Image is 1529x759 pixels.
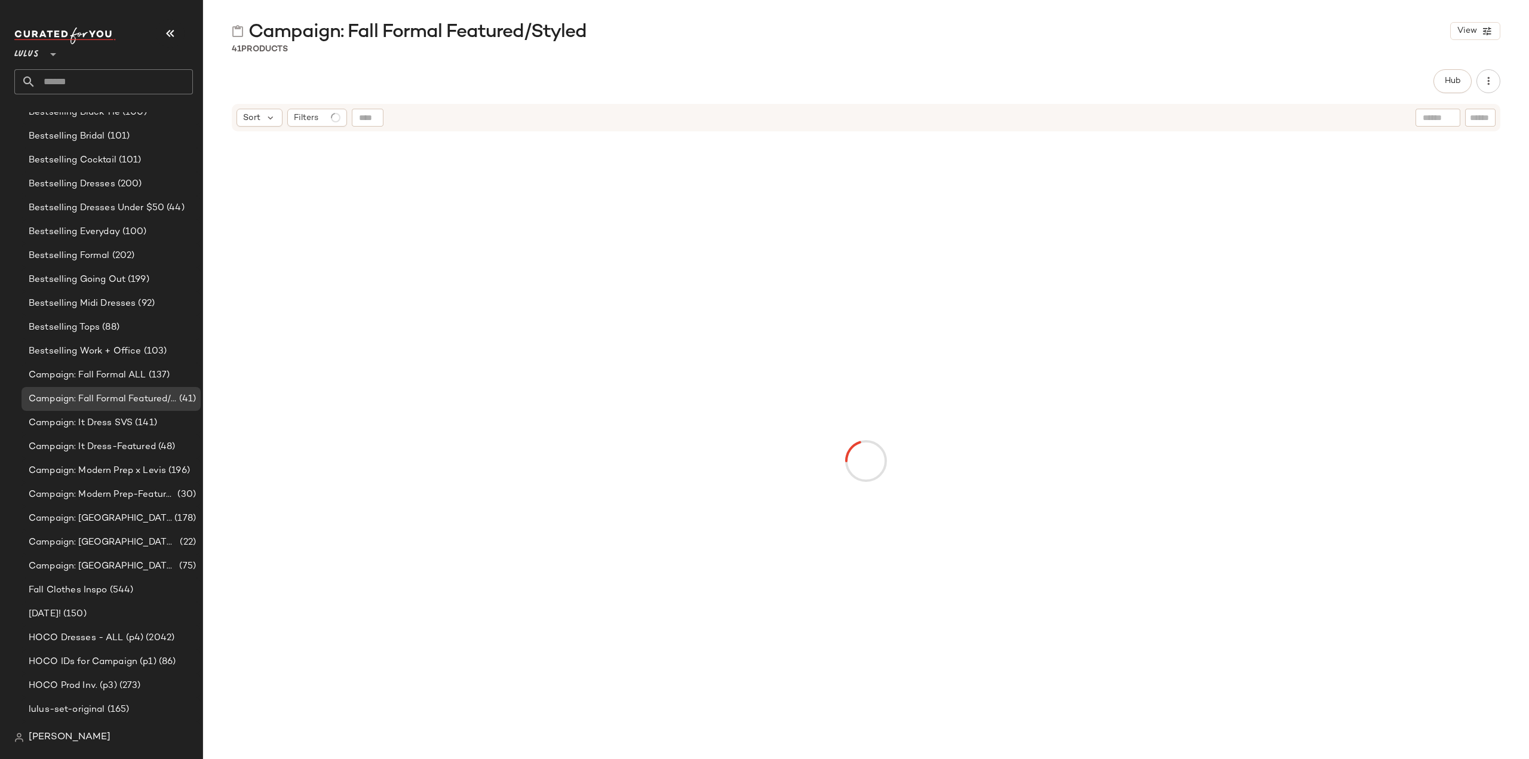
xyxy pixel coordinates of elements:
span: (101) [105,130,130,143]
span: (100) [120,106,147,119]
span: (92) [136,297,155,311]
span: Campaign: It Dress-Featured [29,440,156,454]
span: [PERSON_NAME] [29,730,110,745]
span: (200) [115,177,142,191]
img: cfy_white_logo.C9jOOHJF.svg [14,27,116,44]
span: (41) [177,392,196,406]
button: View [1450,22,1500,40]
span: Bestselling Going Out [29,273,125,287]
span: (101) [116,153,142,167]
span: Bestselling Dresses [29,177,115,191]
div: Products [232,43,288,56]
span: (199) [125,273,149,287]
span: (22) [177,536,196,549]
span: Campaign: Modern Prep-Featured [29,488,175,502]
span: (86) [156,655,176,669]
span: Filters [294,112,318,124]
span: [DATE]! [29,607,61,621]
span: Bestselling Work + Office [29,345,142,358]
span: Bestselling Dresses Under $50 [29,201,164,215]
span: Lulus [14,41,39,62]
button: Hub [1433,69,1472,93]
span: (150) [61,607,87,621]
span: HOCO Prod Inv. (p3) [29,679,117,693]
span: Bestselling Formal [29,249,110,263]
span: 41 [232,45,241,54]
span: (141) [133,416,157,430]
span: Bestselling Bridal [29,130,105,143]
span: HOCO Dresses - ALL (p4) [29,631,143,645]
span: (75) [177,560,196,573]
span: lulus-set-original [29,703,105,717]
span: (44) [164,201,185,215]
img: svg%3e [232,25,244,37]
span: Fall Clothes Inspo [29,583,108,597]
span: Campaign: It Dress SVS [29,416,133,430]
span: Bestselling Cocktail [29,153,116,167]
span: (137) [146,368,170,382]
span: (202) [110,249,135,263]
span: (165) [105,703,130,717]
span: (48) [156,440,176,454]
span: Sort [243,112,260,124]
span: (273) [117,679,141,693]
span: (100) [120,225,147,239]
span: Bestselling Black Tie [29,106,120,119]
span: (178) [172,512,196,526]
span: Campaign: Fall Formal Featured/Styled [248,20,587,44]
span: Hub [1444,76,1461,86]
img: svg%3e [14,733,24,742]
span: View [1457,26,1477,36]
span: HOCO IDs for Campaign (p1) [29,655,156,669]
span: (196) [166,464,190,478]
span: Campaign: Modern Prep x Levis [29,464,166,478]
span: Bestselling Tops [29,321,100,334]
span: Bestselling Everyday [29,225,120,239]
span: Campaign: [GEOGRAPHIC_DATA] Best Sellers [29,512,172,526]
span: (544) [108,583,134,597]
span: (2042) [143,631,174,645]
span: Campaign: [GEOGRAPHIC_DATA] FEATURED [29,536,177,549]
span: (30) [175,488,196,502]
span: Bestselling Midi Dresses [29,297,136,311]
span: (103) [142,345,167,358]
span: Campaign: [GEOGRAPHIC_DATA]-SVS [29,560,177,573]
span: Campaign: Fall Formal Featured/Styled [29,392,177,406]
span: Campaign: Fall Formal ALL [29,368,146,382]
span: (88) [100,321,119,334]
